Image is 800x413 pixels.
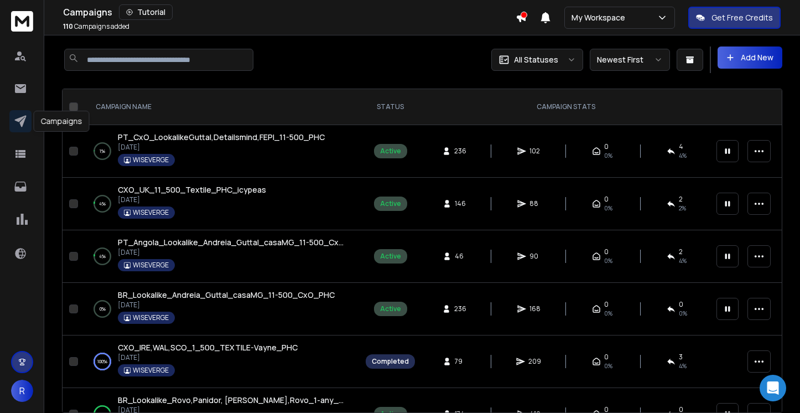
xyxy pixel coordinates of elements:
span: 46 [455,252,466,261]
span: PT_CxO_LookalikeGuttal,Detailsmind,FEPI_11-500_PHC [118,132,325,142]
p: WISEVERGE [133,366,169,375]
p: All Statuses [514,54,558,65]
p: [DATE] [118,248,348,257]
p: [DATE] [118,353,298,362]
span: 0 [604,247,609,256]
div: Campaigns [63,4,516,20]
span: BR_Lookalike_Rovo,Panidor, [PERSON_NAME],Rovo_1-any_PHC [118,395,355,405]
p: 1 % [100,146,105,157]
span: 0 [604,300,609,309]
p: WISEVERGE [133,208,169,217]
span: 236 [454,304,466,313]
button: R [11,380,33,402]
span: 3 [679,353,683,362]
div: Active [380,147,401,156]
span: 0 [604,353,609,362]
div: Active [380,252,401,261]
span: 2 % [679,204,686,213]
span: 168 [529,304,541,313]
div: Campaigns [34,111,90,132]
span: 0% [604,204,612,213]
span: 4 [679,142,683,151]
p: My Workspace [572,12,630,23]
a: CXO_IRE,WAL,SCO_1_500_TEXTILE-Vayne_PHC [118,342,298,353]
td: 1%PT_CxO_LookalikeGuttal,Detailsmind,FEPI_11-500_PHC[DATE]WISEVERGE [82,125,359,178]
span: 0 [604,142,609,151]
span: 0% [604,151,612,160]
td: 4%PT_Angola_Lookalike_Andreia_Guttal_casaMG_11-500_CxO_PHC[DATE]WISEVERGE [82,230,359,283]
div: Active [380,199,401,208]
div: Active [380,304,401,313]
th: CAMPAIGN STATS [422,89,710,125]
span: 209 [528,357,541,366]
th: CAMPAIGN NAME [82,89,359,125]
div: Open Intercom Messenger [760,375,786,401]
button: Newest First [590,49,670,71]
span: CXO_IRE,WAL,SCO_1_500_TEXTILE-Vayne_PHC [118,342,298,353]
span: 102 [529,147,541,156]
span: 236 [454,147,466,156]
p: [DATE] [118,195,266,204]
span: 0 [679,300,683,309]
span: 4 % [679,362,687,370]
td: 4%CXO_UK_11_500_Textile_PHC_icypeas[DATE]WISEVERGE [82,178,359,230]
a: BR_Lookalike_Rovo,Panidor, [PERSON_NAME],Rovo_1-any_PHC [118,395,348,406]
span: 90 [529,252,541,261]
td: 0%BR_Lookalike_Andreia_Guttal_casaMG_11-500_CxO_PHC[DATE]WISEVERGE [82,283,359,335]
p: [DATE] [118,143,325,152]
p: 4 % [99,251,106,262]
span: 0 [604,195,609,204]
p: 0 % [100,303,106,314]
span: 0% [604,256,612,265]
a: CXO_UK_11_500_Textile_PHC_icypeas [118,184,266,195]
span: 4 % [679,151,687,160]
span: 0% [604,309,612,318]
a: BR_Lookalike_Andreia_Guttal_casaMG_11-500_CxO_PHC [118,290,335,301]
p: [DATE] [118,301,335,309]
span: 4 % [679,256,687,265]
button: Tutorial [119,4,173,20]
span: 110 [63,22,73,31]
a: PT_Angola_Lookalike_Andreia_Guttal_casaMG_11-500_CxO_PHC [118,237,348,248]
button: Get Free Credits [688,7,781,29]
span: PT_Angola_Lookalike_Andreia_Guttal_casaMG_11-500_CxO_PHC [118,237,366,247]
th: STATUS [359,89,422,125]
a: PT_CxO_LookalikeGuttal,Detailsmind,FEPI_11-500_PHC [118,132,325,143]
span: 2 [679,247,683,256]
p: WISEVERGE [133,156,169,164]
div: Completed [372,357,409,366]
span: 0% [604,362,612,370]
p: 100 % [97,356,107,367]
span: 2 [679,195,683,204]
span: 79 [455,357,466,366]
p: Campaigns added [63,22,129,31]
span: 0 % [679,309,687,318]
p: Get Free Credits [711,12,773,23]
span: 146 [455,199,466,208]
button: Add New [718,47,782,69]
span: 88 [529,199,541,208]
p: WISEVERGE [133,313,169,322]
p: 4 % [99,198,106,209]
td: 100%CXO_IRE,WAL,SCO_1_500_TEXTILE-Vayne_PHC[DATE]WISEVERGE [82,335,359,388]
p: WISEVERGE [133,261,169,270]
